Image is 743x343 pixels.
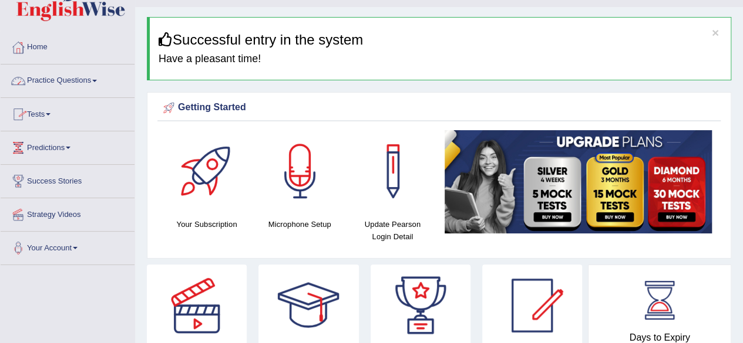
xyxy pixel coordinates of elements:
[259,218,340,230] h4: Microphone Setup
[1,198,135,227] a: Strategy Videos
[159,32,722,47] h3: Successful entry in the system
[601,332,718,343] h4: Days to Expiry
[1,64,135,94] a: Practice Questions
[166,218,247,230] h4: Your Subscription
[160,99,718,117] div: Getting Started
[1,165,135,194] a: Success Stories
[712,26,719,39] button: ×
[1,31,135,60] a: Home
[352,218,433,243] h4: Update Pearson Login Detail
[1,232,135,261] a: Your Account
[159,53,722,65] h4: Have a pleasant time!
[1,131,135,161] a: Predictions
[445,130,712,233] img: small5.jpg
[1,98,135,127] a: Tests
